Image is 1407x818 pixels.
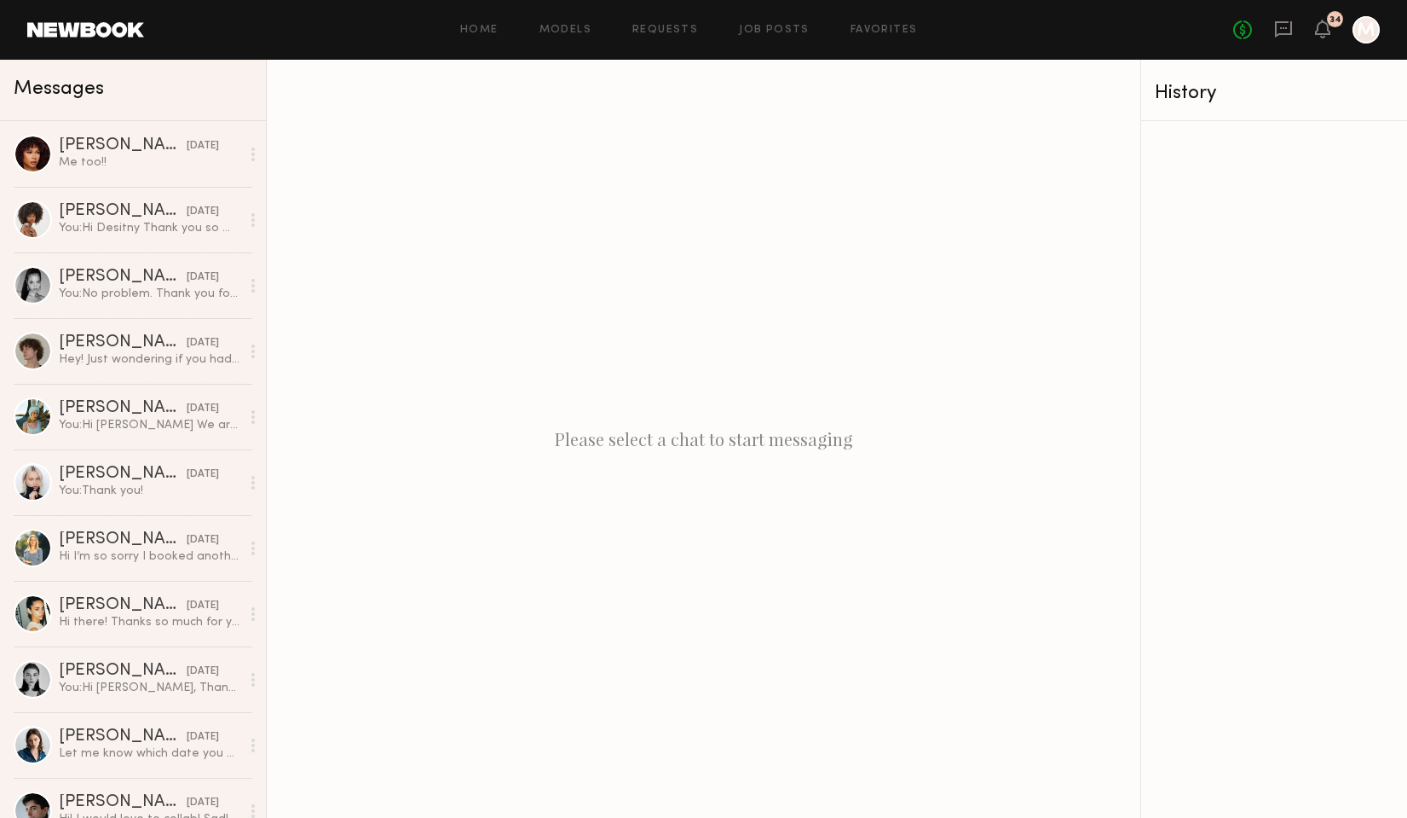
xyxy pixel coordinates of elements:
[851,25,918,36] a: Favorites
[59,334,187,351] div: [PERSON_NAME]
[59,548,240,565] div: Hi I’m so sorry I booked another job that is paying more that I have to take, I won’t be able to ...
[59,663,187,680] div: [PERSON_NAME]
[59,531,187,548] div: [PERSON_NAME]
[1155,84,1393,103] div: History
[59,269,187,286] div: [PERSON_NAME]
[187,598,219,614] div: [DATE]
[267,60,1140,818] div: Please select a chat to start messaging
[59,597,187,614] div: [PERSON_NAME]
[1352,16,1380,44] a: M
[14,79,104,99] span: Messages
[460,25,499,36] a: Home
[59,286,240,302] div: You: No problem. Thank you for quick response. Hope we can work together on next project!
[59,794,187,811] div: [PERSON_NAME]
[59,417,240,433] div: You: Hi [PERSON_NAME] We are from GELATO PIQUE. We would like to work with you for our next photo...
[187,664,219,680] div: [DATE]
[59,745,240,762] div: Let me know which date you prefer
[539,25,591,36] a: Models
[187,204,219,220] div: [DATE]
[187,795,219,811] div: [DATE]
[59,680,240,696] div: You: Hi [PERSON_NAME], Thank you for replying back to us, after 6pm is quite late for us, because...
[59,137,187,154] div: [PERSON_NAME]
[59,400,187,417] div: [PERSON_NAME]
[187,729,219,745] div: [DATE]
[187,335,219,351] div: [DATE]
[739,25,810,36] a: Job Posts
[59,203,187,220] div: [PERSON_NAME]
[59,466,187,483] div: [PERSON_NAME]
[1329,15,1341,25] div: 34
[59,483,240,499] div: You: Thank you!
[59,220,240,236] div: You: Hi Desitny Thank you so much!! I will discuss with my team, and get back to you soon with de...
[187,532,219,548] div: [DATE]
[187,138,219,154] div: [DATE]
[187,270,219,286] div: [DATE]
[59,614,240,630] div: Hi there! Thanks so much for your note. I may be available on the 23rd - just had a couple quick ...
[59,154,240,171] div: Me too!!
[59,351,240,368] div: Hey! Just wondering if you had any updates on the shoot [DATE]
[187,401,219,417] div: [DATE]
[59,728,187,745] div: [PERSON_NAME]
[632,25,698,36] a: Requests
[187,467,219,483] div: [DATE]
